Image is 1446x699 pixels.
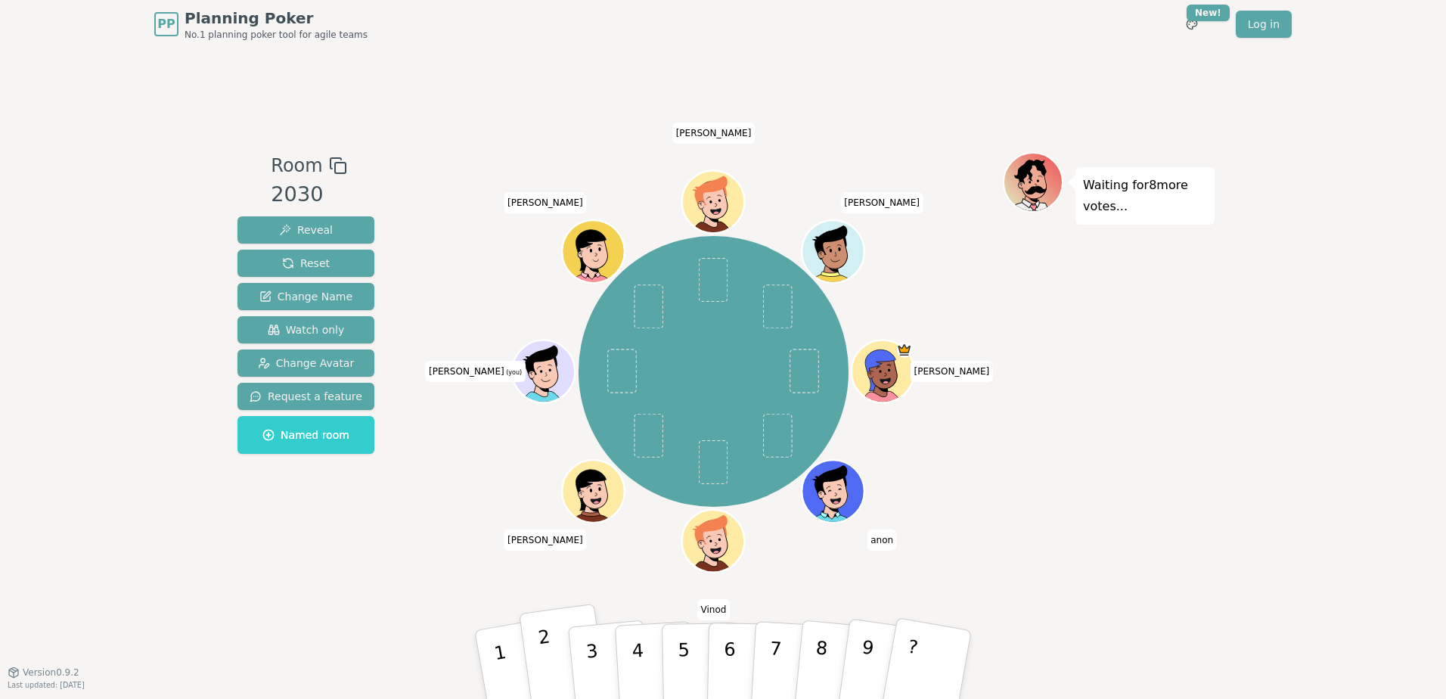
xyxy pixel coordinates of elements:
[697,599,731,620] span: Click to change your name
[237,416,374,454] button: Named room
[504,369,523,376] span: (you)
[425,361,526,382] span: Click to change your name
[1083,175,1207,217] p: Waiting for 8 more votes...
[504,529,587,550] span: Click to change your name
[258,356,355,371] span: Change Avatar
[237,383,374,410] button: Request a feature
[185,8,368,29] span: Planning Poker
[237,316,374,343] button: Watch only
[8,681,85,689] span: Last updated: [DATE]
[897,342,913,358] span: Natasha is the host
[259,289,352,304] span: Change Name
[250,389,362,404] span: Request a feature
[672,123,756,144] span: Click to change your name
[154,8,368,41] a: PPPlanning PokerNo.1 planning poker tool for agile teams
[8,666,79,679] button: Version0.9.2
[840,192,923,213] span: Click to change your name
[279,222,333,238] span: Reveal
[271,152,322,179] span: Room
[867,529,897,550] span: Click to change your name
[504,192,587,213] span: Click to change your name
[1187,5,1230,21] div: New!
[237,349,374,377] button: Change Avatar
[262,427,349,443] span: Named room
[23,666,79,679] span: Version 0.9.2
[1236,11,1292,38] a: Log in
[1178,11,1206,38] button: New!
[237,250,374,277] button: Reset
[282,256,330,271] span: Reset
[911,361,994,382] span: Click to change your name
[237,283,374,310] button: Change Name
[271,179,346,210] div: 2030
[157,15,175,33] span: PP
[514,342,573,401] button: Click to change your avatar
[185,29,368,41] span: No.1 planning poker tool for agile teams
[268,322,345,337] span: Watch only
[237,216,374,244] button: Reveal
